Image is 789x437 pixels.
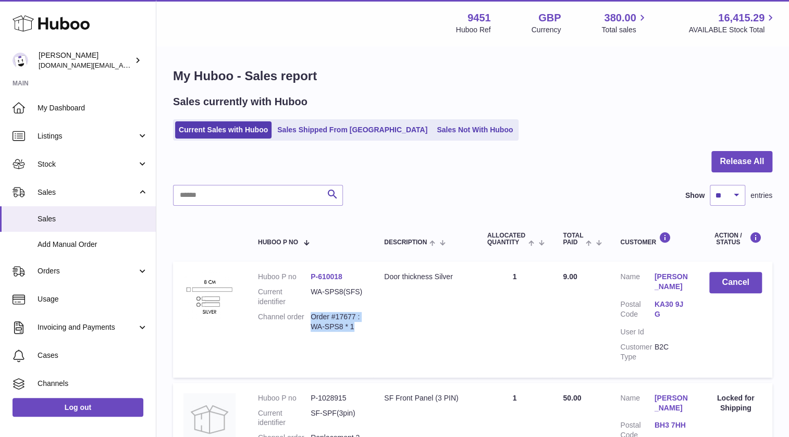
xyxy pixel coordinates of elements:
button: Release All [711,151,772,172]
div: SF Front Panel (3 PIN) [384,393,466,403]
a: 380.00 Total sales [601,11,648,35]
span: Invoicing and Payments [38,322,137,332]
span: Usage [38,294,148,304]
span: [DOMAIN_NAME][EMAIL_ADDRESS][DOMAIN_NAME] [39,61,207,69]
span: 50.00 [563,394,581,402]
span: Cases [38,351,148,360]
span: Add Manual Order [38,240,148,249]
dt: Current identifier [258,408,311,428]
span: Channels [38,379,148,389]
label: Show [685,191,705,201]
span: Listings [38,131,137,141]
dt: Postal Code [620,299,654,322]
div: Customer [620,232,688,246]
dt: Name [620,393,654,416]
div: [PERSON_NAME] [39,51,132,70]
a: KA30 9JG [655,299,688,319]
a: [PERSON_NAME] [655,393,688,413]
span: 16,415.29 [718,11,765,25]
dt: Current identifier [258,287,311,307]
span: My Dashboard [38,103,148,113]
dt: Huboo P no [258,272,311,282]
a: Log out [13,398,143,417]
span: entries [750,191,772,201]
span: Total paid [563,232,583,246]
div: Door thickness Silver [384,272,466,282]
span: Orders [38,266,137,276]
dt: User Id [620,327,654,337]
a: Current Sales with Huboo [175,121,272,139]
dt: Huboo P no [258,393,311,403]
dd: Order #17677 : WA-SPS8 * 1 [311,312,363,332]
span: 9.00 [563,272,577,281]
a: P-610018 [311,272,342,281]
a: 16,415.29 AVAILABLE Stock Total [688,11,776,35]
img: amir.ch@gmail.com [13,53,28,68]
dd: WA-SPS8(SFS) [311,287,363,307]
div: Locked for Shipping [709,393,762,413]
td: 1 [477,261,553,377]
img: 94511700516707.jpg [183,272,236,318]
a: [PERSON_NAME] [655,272,688,292]
a: BH3 7HH [655,420,688,430]
span: Description [384,239,427,246]
span: ALLOCATED Quantity [487,232,526,246]
a: Sales Not With Huboo [433,121,516,139]
span: Sales [38,188,137,197]
dt: Channel order [258,312,311,332]
strong: 9451 [467,11,491,25]
a: Sales Shipped From [GEOGRAPHIC_DATA] [274,121,431,139]
span: Huboo P no [258,239,298,246]
span: Total sales [601,25,648,35]
span: Stock [38,159,137,169]
h1: My Huboo - Sales report [173,68,772,84]
dd: B2C [655,342,688,362]
div: Huboo Ref [456,25,491,35]
div: Action / Status [709,232,762,246]
dd: SF-SPF(3pin) [311,408,363,428]
dt: Customer Type [620,342,654,362]
dd: P-1028915 [311,393,363,403]
span: AVAILABLE Stock Total [688,25,776,35]
h2: Sales currently with Huboo [173,95,307,109]
span: 380.00 [604,11,636,25]
dt: Name [620,272,654,294]
div: Currency [532,25,561,35]
span: Sales [38,214,148,224]
button: Cancel [709,272,762,293]
strong: GBP [538,11,561,25]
